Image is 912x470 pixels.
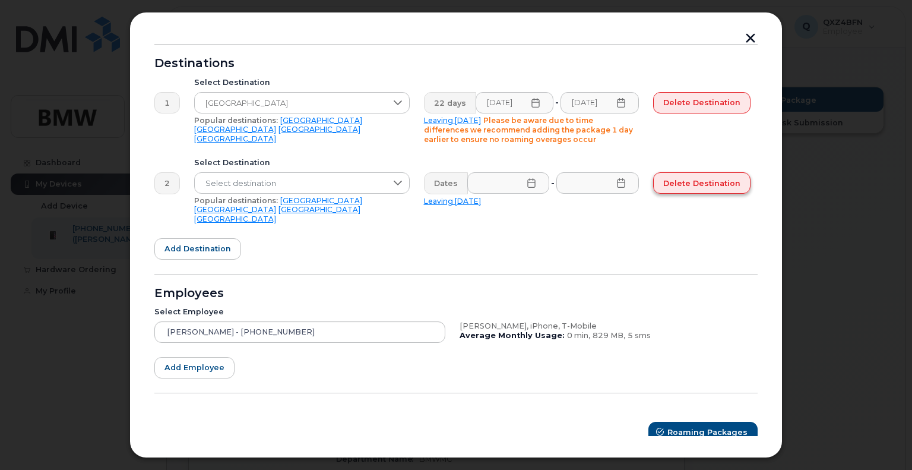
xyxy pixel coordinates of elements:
a: [GEOGRAPHIC_DATA] [194,134,276,143]
a: Leaving [DATE] [424,197,481,206]
a: [GEOGRAPHIC_DATA] [278,205,360,214]
div: - [549,172,557,194]
div: Destinations [154,59,758,68]
div: [PERSON_NAME], iPhone, T-Mobile [460,321,750,331]
div: - [553,92,561,113]
a: [GEOGRAPHIC_DATA] [278,125,360,134]
span: 829 MB, [593,331,625,340]
span: Delete destination [663,97,740,108]
button: Add employee [154,357,235,378]
a: [GEOGRAPHIC_DATA] [194,215,276,223]
button: Roaming Packages [648,422,758,443]
a: Leaving [DATE] [424,116,481,125]
button: Add destination [154,238,241,260]
button: Delete destination [653,92,750,113]
input: Please fill out this field [467,172,550,194]
div: Select Destination [194,158,410,168]
b: Average Monthly Usage: [460,331,565,340]
iframe: Messenger Launcher [860,418,903,461]
a: [GEOGRAPHIC_DATA] [280,116,362,125]
span: Please be aware due to time differences we recommend adding the package 1 day earlier to ensure n... [424,116,633,143]
a: [GEOGRAPHIC_DATA] [280,196,362,205]
span: Delete destination [663,178,740,189]
div: Select Destination [194,78,410,87]
span: Select destination [195,173,387,194]
button: Delete destination [653,172,750,194]
span: Popular destinations: [194,196,278,205]
div: Select Employee [154,307,445,317]
input: Please fill out this field [560,92,639,113]
span: Roaming Packages [667,427,748,438]
span: 0 min, [567,331,590,340]
input: Please fill out this field [476,92,554,113]
span: Germany [195,93,387,114]
span: Popular destinations: [194,116,278,125]
input: Please fill out this field [556,172,639,194]
div: Employees [154,289,758,298]
a: [GEOGRAPHIC_DATA] [194,205,276,214]
input: Search device [154,321,445,343]
span: 5 sms [628,331,651,340]
a: [GEOGRAPHIC_DATA] [194,125,276,134]
span: Add destination [164,243,231,254]
span: Add employee [164,362,224,373]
